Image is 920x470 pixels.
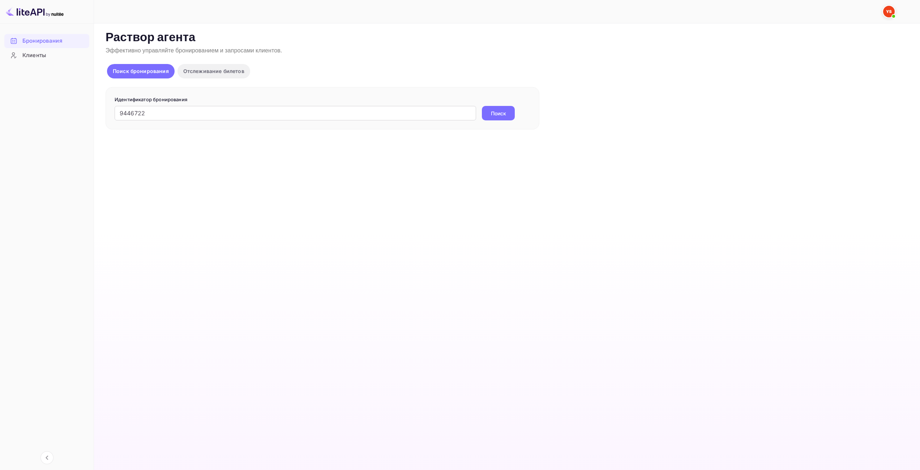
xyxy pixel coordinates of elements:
a: Клиенты [4,48,89,62]
ya-tr-span: Клиенты [22,51,46,60]
ya-tr-span: Эффективно управляйте бронированием и запросами клиентов. [106,47,282,55]
img: Логотип LiteAPI [6,6,64,17]
button: Поиск [482,106,515,120]
img: Служба Поддержки Яндекса [883,6,895,17]
div: Клиенты [4,48,89,63]
input: Введите идентификатор бронирования (например, 63782194) [115,106,476,120]
ya-tr-span: Поиск [491,110,506,117]
ya-tr-span: Идентификатор бронирования [115,97,187,102]
ya-tr-span: Раствор агента [106,30,196,46]
ya-tr-span: Отслеживание билетов [183,68,244,74]
ya-tr-span: Поиск бронирования [113,68,169,74]
div: Бронирования [4,34,89,48]
a: Бронирования [4,34,89,47]
ya-tr-span: Бронирования [22,37,62,45]
button: Свернуть навигацию [40,451,54,464]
